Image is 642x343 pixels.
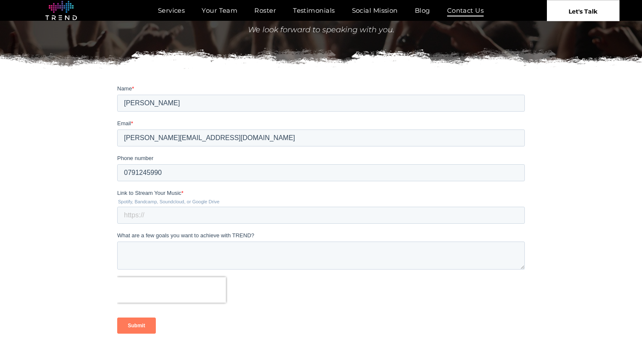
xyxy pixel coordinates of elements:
a: Roster [246,4,284,17]
iframe: Chat Widget [489,245,642,343]
a: Services [149,4,194,17]
a: Testimonials [284,4,343,17]
a: Social Mission [344,4,406,17]
a: Contact Us [439,4,493,17]
img: logo [45,1,77,20]
div: We look forward to speaking with you. [196,24,446,36]
span: Let's Talk [569,0,597,22]
a: Your Team [193,4,246,17]
a: Blog [406,4,439,17]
